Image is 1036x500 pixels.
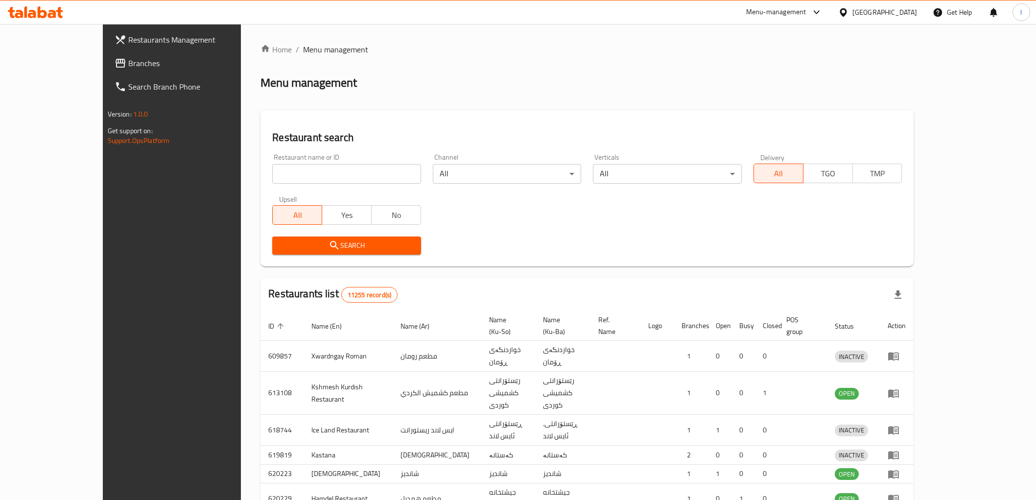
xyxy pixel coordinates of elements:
[674,341,708,372] td: 1
[400,320,442,332] span: Name (Ar)
[708,372,731,415] td: 0
[535,415,590,446] td: .ڕێستۆرانتی ئایس لاند
[260,446,304,465] td: 619819
[535,446,590,465] td: کەستانە
[535,341,590,372] td: خواردنگەی ڕۆمان
[393,464,481,483] td: شانديز
[674,372,708,415] td: 1
[311,320,354,332] span: Name (En)
[835,388,859,400] div: OPEN
[272,164,421,184] input: Search for restaurant name or ID..
[272,205,322,225] button: All
[128,81,268,93] span: Search Branch Phone
[731,464,755,483] td: 0
[371,205,421,225] button: No
[755,341,778,372] td: 0
[304,464,393,483] td: [DEMOGRAPHIC_DATA]
[708,446,731,465] td: 0
[433,164,582,184] div: All
[326,208,368,222] span: Yes
[835,388,859,399] span: OPEN
[489,314,523,337] span: Name (Ku-So)
[888,449,906,461] div: Menu
[852,7,917,18] div: [GEOGRAPHIC_DATA]
[535,464,590,483] td: شانديز
[755,446,778,465] td: 0
[304,415,393,446] td: Ice Land Restaurant
[108,124,153,137] span: Get support on:
[280,239,413,252] span: Search
[260,44,914,55] nav: breadcrumb
[393,341,481,372] td: مطعم رومان
[835,469,859,480] span: OPEN
[835,425,868,436] span: INACTIVE
[708,311,731,341] th: Open
[786,314,816,337] span: POS group
[393,415,481,446] td: ايس لاند ريستورانت
[107,51,276,75] a: Branches
[133,108,148,120] span: 1.0.0
[803,164,853,183] button: TGO
[277,208,318,222] span: All
[481,372,535,415] td: رێستۆرانتی کشمیشى كوردى
[708,415,731,446] td: 1
[128,34,268,46] span: Restaurants Management
[108,134,170,147] a: Support.OpsPlatform
[260,341,304,372] td: 609857
[755,372,778,415] td: 1
[731,341,755,372] td: 0
[304,341,393,372] td: Xwardngay Roman
[731,311,755,341] th: Busy
[376,208,417,222] span: No
[260,464,304,483] td: 620223
[260,372,304,415] td: 613108
[304,446,393,465] td: Kastana
[342,290,397,300] span: 11255 record(s)
[108,108,132,120] span: Version:
[888,350,906,362] div: Menu
[835,320,867,332] span: Status
[731,372,755,415] td: 0
[341,287,398,303] div: Total records count
[268,320,287,332] span: ID
[760,154,785,161] label: Delivery
[674,464,708,483] td: 1
[746,6,806,18] div: Menu-management
[268,286,398,303] h2: Restaurants list
[1020,7,1022,18] span: l
[674,446,708,465] td: 2
[598,314,629,337] span: Ref. Name
[888,387,906,399] div: Menu
[303,44,368,55] span: Menu management
[260,415,304,446] td: 618744
[535,372,590,415] td: رێستۆرانتی کشمیشى كوردى
[304,372,393,415] td: Kshmesh Kurdish Restaurant
[731,446,755,465] td: 0
[755,415,778,446] td: 0
[674,415,708,446] td: 1
[107,75,276,98] a: Search Branch Phone
[543,314,579,337] span: Name (Ku-Ba)
[107,28,276,51] a: Restaurants Management
[279,195,297,202] label: Upsell
[852,164,902,183] button: TMP
[322,205,372,225] button: Yes
[128,57,268,69] span: Branches
[481,446,535,465] td: کەستانە
[708,341,731,372] td: 0
[886,283,910,307] div: Export file
[835,450,868,461] span: INACTIVE
[731,415,755,446] td: 0
[888,424,906,436] div: Menu
[393,446,481,465] td: [DEMOGRAPHIC_DATA]
[296,44,299,55] li: /
[835,351,868,362] span: INACTIVE
[758,167,800,181] span: All
[888,468,906,480] div: Menu
[880,311,914,341] th: Action
[260,75,357,91] h2: Menu management
[753,164,803,183] button: All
